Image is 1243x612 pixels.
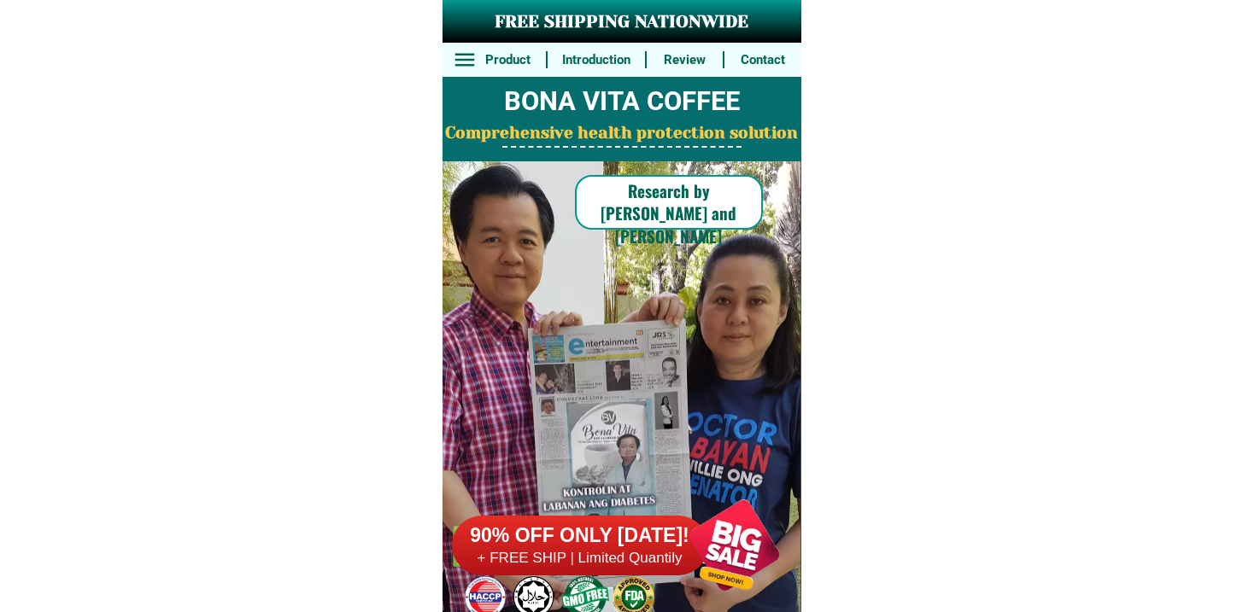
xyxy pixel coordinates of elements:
h6: Research by [PERSON_NAME] and [PERSON_NAME] [575,179,763,248]
h2: BONA VITA COFFEE [443,82,801,122]
h6: 90% OFF ONLY [DATE]! [452,523,708,549]
h6: Contact [734,50,792,70]
h6: + FREE SHIP | Limited Quantily [452,549,708,568]
h6: Review [656,50,714,70]
h3: FREE SHIPPING NATIONWIDE [443,9,801,35]
h2: Comprehensive health protection solution [443,121,801,146]
h6: Introduction [556,50,636,70]
h6: Product [478,50,536,70]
